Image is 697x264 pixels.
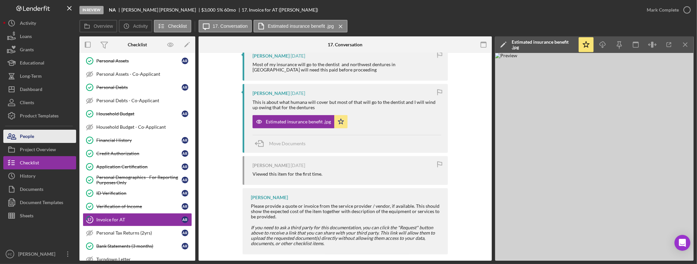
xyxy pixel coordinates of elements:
div: Estimated insurance benefit .jpg [266,119,331,124]
a: Household Budget - Co-Applicant [83,120,192,134]
div: Personal Tax Returns (2yrs) [96,230,182,236]
button: 17. Conversation [199,20,252,32]
button: Grants [3,43,76,56]
button: Activity [119,20,152,32]
div: Credit Authorization [96,151,182,156]
a: Financial HistoryAR [83,134,192,147]
a: Personal AssetsAR [83,54,192,67]
a: Credit AuthorizationAR [83,147,192,160]
div: Financial History [96,138,182,143]
div: [PERSON_NAME] [17,247,60,262]
button: Document Templates [3,196,76,209]
button: Dashboard [3,83,76,96]
button: Move Documents [253,135,312,152]
div: Document Templates [20,196,63,211]
div: Clients [20,96,34,111]
button: Estimated insurance benefit .jpg [253,115,348,128]
button: Estimated insurance benefit .jpg [254,20,347,32]
a: ID VerificationAR [83,187,192,200]
img: Preview [495,53,694,261]
div: A R [182,230,188,236]
label: Checklist [168,23,187,29]
div: People [20,130,34,145]
div: A R [182,216,188,223]
div: Household Budget - Co-Applicant [96,124,192,130]
em: If you need to ask a third party for this documentation, you can click the "Request" button above... [251,225,435,246]
div: Checklist [20,156,39,171]
div: 5 % [217,7,223,13]
div: ​ [251,225,441,246]
div: Sheets [20,209,33,224]
button: Documents [3,183,76,196]
div: Educational [20,56,44,71]
div: Dashboard [20,83,42,98]
div: Please provide a quote or invoice from the service provider / vendor, if available. This should s... [251,203,441,219]
div: A R [182,243,188,249]
span: $3,000 [202,7,216,13]
div: Personal Debts [96,85,182,90]
button: People [3,130,76,143]
a: Product Templates [3,109,76,122]
label: Overview [94,23,113,29]
button: Educational [3,56,76,69]
div: 60 mo [224,7,236,13]
button: Activity [3,17,76,30]
time: 2025-09-23 23:59 [291,53,305,59]
div: A R [182,150,188,157]
div: A R [182,137,188,144]
div: A R [182,177,188,183]
label: Estimated insurance benefit .jpg [268,23,334,29]
b: NA [109,7,116,13]
div: Verification of Income [96,204,182,209]
div: A R [182,84,188,91]
a: Application CertificationAR [83,160,192,173]
div: A R [182,190,188,197]
div: [PERSON_NAME] [253,53,290,59]
a: Personal Assets - Co-Applicant [83,67,192,81]
div: A R [182,110,188,117]
div: [PERSON_NAME] [251,195,288,200]
a: Personal Debts - Co-Applicant [83,94,192,107]
div: Application Certification [96,164,182,169]
div: Activity [20,17,36,31]
div: History [20,169,35,184]
div: Personal Assets [96,58,182,64]
div: A R [182,58,188,64]
a: Household BudgetAR [83,107,192,120]
div: Household Budget [96,111,182,116]
a: Verification of IncomeAR [83,200,192,213]
button: Checklist [3,156,76,169]
a: Personal DebtsAR [83,81,192,94]
text: FC [8,252,12,256]
a: Bank Statements (3 months)AR [83,240,192,253]
div: Documents [20,183,43,198]
span: Move Documents [269,141,305,146]
div: Checklist [128,42,147,47]
div: Product Templates [20,109,59,124]
button: Sheets [3,209,76,222]
div: Personal Debts - Co-Applicant [96,98,192,103]
div: Personal Assets - Co-Applicant [96,71,192,77]
div: Long-Term [20,69,42,84]
div: ID Verification [96,191,182,196]
button: Clients [3,96,76,109]
div: Bank Statements (3 months) [96,243,182,249]
div: [PERSON_NAME] [253,91,290,96]
button: Overview [79,20,117,32]
button: Long-Term [3,69,76,83]
div: Personal Demographics - For Reporting Purposes Only [96,175,182,185]
div: Project Overview [20,143,56,158]
a: Personal Tax Returns (2yrs)AR [83,226,192,240]
time: 2025-09-23 23:56 [291,91,305,96]
label: Activity [133,23,148,29]
label: 17. Conversation [213,23,248,29]
div: A R [182,203,188,210]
